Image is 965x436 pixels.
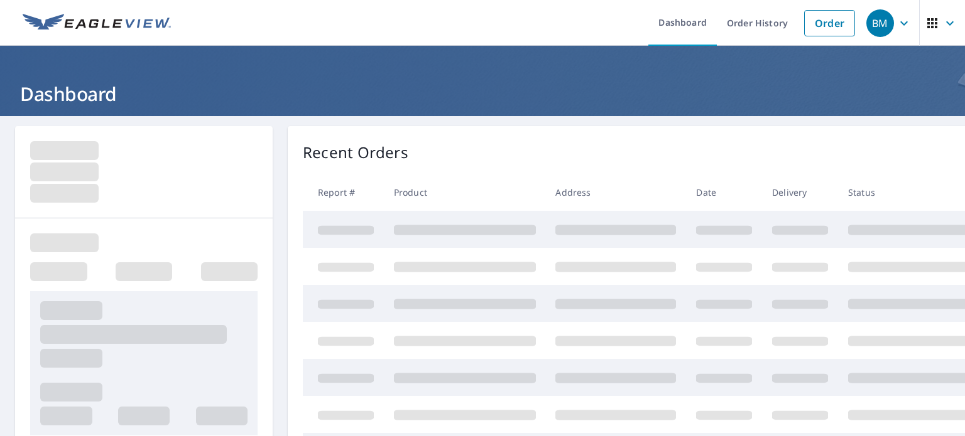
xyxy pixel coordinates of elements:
[762,174,838,211] th: Delivery
[686,174,762,211] th: Date
[866,9,894,37] div: BM
[23,14,171,33] img: EV Logo
[804,10,855,36] a: Order
[545,174,686,211] th: Address
[303,174,384,211] th: Report #
[303,141,408,164] p: Recent Orders
[15,81,950,107] h1: Dashboard
[384,174,546,211] th: Product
